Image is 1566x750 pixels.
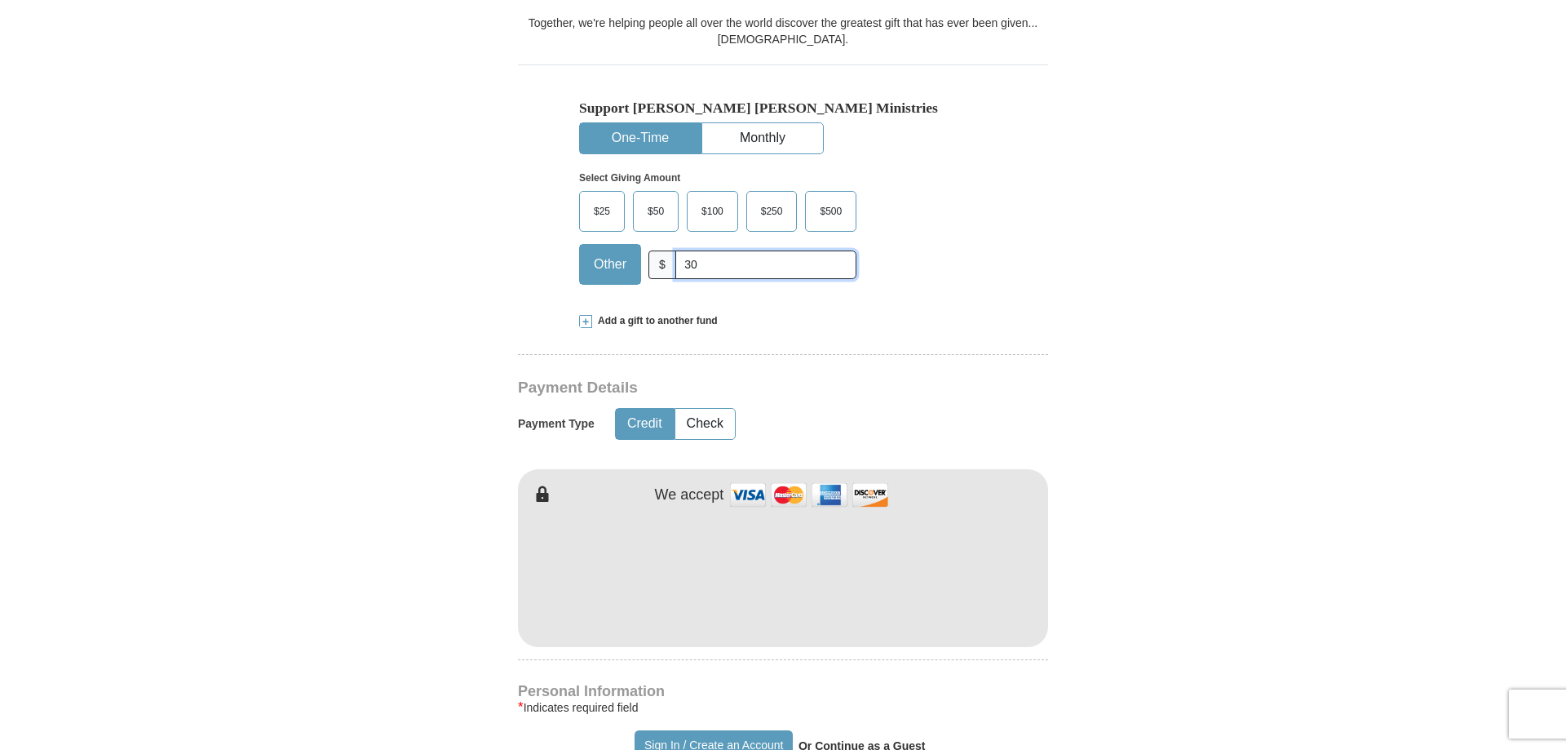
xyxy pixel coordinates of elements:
[518,15,1048,47] div: Together, we're helping people all over the world discover the greatest gift that has ever been g...
[639,199,672,224] span: $50
[579,100,987,117] h5: Support [PERSON_NAME] [PERSON_NAME] Ministries
[702,123,823,153] button: Monthly
[518,417,595,431] h5: Payment Type
[616,409,674,439] button: Credit
[693,199,732,224] span: $100
[518,698,1048,717] div: Indicates required field
[648,251,676,279] span: $
[675,409,735,439] button: Check
[753,199,791,224] span: $250
[655,486,724,504] h4: We accept
[592,314,718,328] span: Add a gift to another fund
[518,685,1048,698] h4: Personal Information
[728,477,891,513] img: credit cards accepted
[518,379,934,397] h3: Payment Details
[580,123,701,153] button: One-Time
[579,172,680,184] strong: Select Giving Amount
[586,252,635,277] span: Other
[812,199,850,224] span: $500
[586,199,618,224] span: $25
[675,251,856,279] input: Other Amount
